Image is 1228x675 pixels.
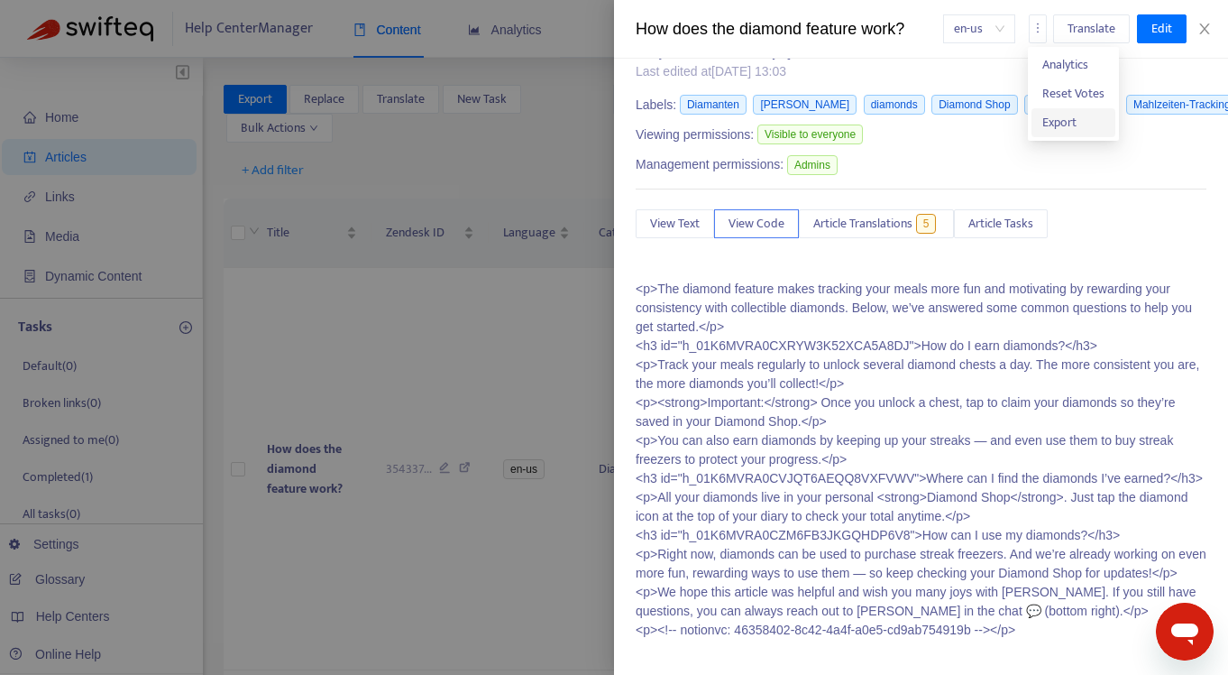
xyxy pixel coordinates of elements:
[636,155,784,174] span: Management permissions:
[636,280,1206,640] p: <p>The diamond feature makes tracking your meals more fun and motivating by rewarding your consis...
[1137,14,1187,43] button: Edit
[1042,83,1104,104] span: Reset Votes
[1192,21,1217,38] button: Close
[650,214,700,234] span: View Text
[968,214,1033,234] span: Article Tasks
[1151,19,1172,39] span: Edit
[954,15,1004,42] span: en-us
[813,214,912,234] span: Article Translations
[787,155,838,175] span: Admins
[864,95,925,115] span: diamonds
[1156,603,1214,661] iframe: Schaltfläche zum Öffnen des Messaging-Fensters
[1068,19,1115,39] span: Translate
[1042,54,1088,75] span: Analytics
[916,214,937,234] span: 5
[1042,112,1077,133] span: Export
[1024,95,1119,115] span: Diamanten Shop
[954,209,1048,238] button: Article Tasks
[931,95,1017,115] span: Diamond Shop
[636,125,754,144] span: Viewing permissions:
[636,96,676,115] span: Labels:
[799,209,954,238] button: Article Translations5
[1197,22,1212,36] span: close
[636,209,714,238] button: View Text
[1002,43,1206,81] div: Zendesk ID:
[680,95,747,115] span: Diamanten
[753,95,857,115] span: [PERSON_NAME]
[636,17,943,42] div: How does the diamond feature work?
[1031,22,1044,34] span: more
[757,125,863,144] span: Visible to everyone
[1053,14,1130,43] button: Translate
[636,62,853,81] div: Last edited at [DATE] 13:03
[729,214,784,234] span: View Code
[714,209,799,238] button: View Code
[1029,14,1047,43] button: more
